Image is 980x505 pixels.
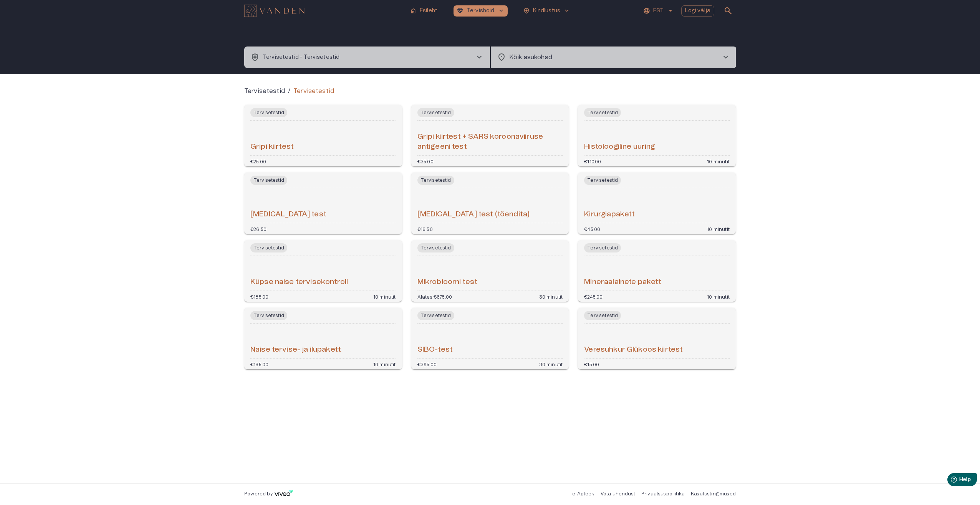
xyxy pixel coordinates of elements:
p: €45.00 [584,226,600,231]
p: Alates €675.00 [417,294,452,299]
p: Esileht [420,7,437,15]
button: health_and_safetyKindlustuskeyboard_arrow_down [520,5,574,17]
p: €26.50 [250,226,267,231]
span: chevron_right [475,53,484,62]
p: Logi välja [685,7,711,15]
p: Kindlustus [533,7,561,15]
a: Open service booking details [411,240,569,302]
h6: Gripi kiirtest + SARS koroonaviiruse antigeeni test [417,132,563,152]
p: €185.00 [250,362,268,366]
h6: Mineraalainete pakett [584,277,661,287]
a: Open service booking details [411,105,569,166]
span: health_and_safety [523,7,530,14]
h6: Gripi kiirtest [250,142,294,152]
span: chevron_right [721,53,730,62]
span: Tervisetestid [584,311,621,320]
p: EST [653,7,664,15]
a: Privaatsuspoliitika [641,492,685,496]
span: Tervisetestid [250,243,287,252]
p: 30 minutit [539,362,563,366]
p: €35.00 [417,159,434,163]
p: Tervisetestid - Tervisetestid [263,53,339,61]
p: 10 minutit [373,294,396,299]
a: e-Apteek [572,492,594,496]
span: keyboard_arrow_down [563,7,570,14]
span: Tervisetestid [417,108,454,117]
a: Open service booking details [244,105,402,166]
span: Tervisetestid [250,108,287,117]
span: Tervisetestid [417,176,454,185]
p: 10 minutit [707,294,730,299]
h6: Veresuhkur Glükoos kiirtest [584,345,683,355]
a: Open service booking details [411,173,569,234]
a: Open service booking details [411,308,569,369]
a: Open service booking details [578,240,736,302]
p: 10 minutit [373,362,396,366]
span: health_and_safety [250,53,260,62]
h6: [MEDICAL_DATA] test (tõendita) [417,209,530,220]
span: keyboard_arrow_down [498,7,505,14]
a: Open service booking details [244,173,402,234]
a: Kasutustingimused [691,492,736,496]
span: Tervisetestid [584,108,621,117]
p: 10 minutit [707,226,730,231]
span: location_on [497,53,506,62]
span: ecg_heart [457,7,464,14]
span: Tervisetestid [417,243,454,252]
span: Tervisetestid [250,311,287,320]
button: homeEsileht [407,5,441,17]
img: Vanden logo [244,5,305,17]
h6: Mikrobioomi test [417,277,477,287]
span: Tervisetestid [417,311,454,320]
a: Tervisetestid [244,86,285,96]
p: €245.00 [584,294,603,299]
a: Open service booking details [244,240,402,302]
button: open search modal [720,3,736,18]
p: Võta ühendust [601,491,635,497]
h6: SIBO-test [417,345,453,355]
h6: Histoloogiline uuring [584,142,655,152]
p: / [288,86,290,96]
span: Tervisetestid [584,176,621,185]
p: 30 minutit [539,294,563,299]
span: search [723,6,733,15]
a: Open service booking details [244,308,402,369]
h6: Naise tervise- ja ilupakett [250,345,341,355]
p: Kõik asukohad [509,53,709,62]
a: Navigate to homepage [244,5,404,16]
p: Powered by [244,491,273,497]
a: Open service booking details [578,308,736,369]
span: home [410,7,417,14]
a: Open service booking details [578,105,736,166]
h6: Küpse naise tervisekontroll [250,277,348,287]
iframe: Help widget launcher [920,470,980,492]
p: €110.00 [584,159,601,163]
p: €185.00 [250,294,268,299]
h6: Kirurgiapakett [584,209,635,220]
span: Tervisetestid [250,176,287,185]
p: €16.50 [417,226,433,231]
button: EST [642,5,675,17]
p: €25.00 [250,159,266,163]
p: Tervishoid [467,7,495,15]
p: €395.00 [417,362,437,366]
p: Tervisetestid [293,86,334,96]
span: Tervisetestid [584,243,621,252]
button: ecg_heartTervishoidkeyboard_arrow_down [454,5,508,17]
button: health_and_safetyTervisetestid - Tervisetestidchevron_right [244,47,490,68]
h6: [MEDICAL_DATA] test [250,209,326,220]
a: Open service booking details [578,173,736,234]
p: €15.00 [584,362,599,366]
button: Logi välja [681,5,715,17]
p: 10 minutit [707,159,730,163]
